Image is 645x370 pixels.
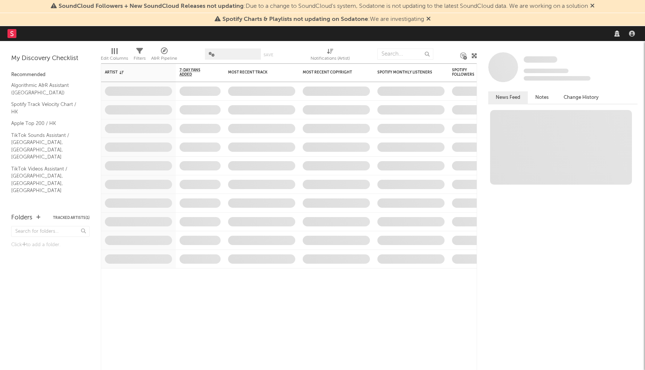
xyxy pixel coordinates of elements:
[228,70,284,75] div: Most Recent Track
[303,70,359,75] div: Most Recent Copyright
[377,70,433,75] div: Spotify Monthly Listeners
[180,68,209,77] span: 7-Day Fans Added
[222,16,424,22] span: : We are investigating
[377,48,433,60] input: Search...
[524,69,568,73] span: Tracking Since: [DATE]
[528,91,556,104] button: Notes
[524,56,557,63] a: Some Artist
[222,16,368,22] span: Spotify Charts & Playlists not updating on Sodatone
[426,16,431,22] span: Dismiss
[53,216,90,220] button: Tracked Artists(1)
[11,241,90,250] div: Click to add a folder.
[101,54,128,63] div: Edit Columns
[11,70,90,79] div: Recommended
[11,226,90,237] input: Search for folders...
[11,165,82,195] a: TikTok Videos Assistant / [GEOGRAPHIC_DATA], [GEOGRAPHIC_DATA], [GEOGRAPHIC_DATA]
[101,45,128,66] div: Edit Columns
[264,53,273,57] button: Save
[590,3,595,9] span: Dismiss
[452,68,478,77] div: Spotify Followers
[11,119,82,128] a: Apple Top 200 / HK
[151,45,177,66] div: A&R Pipeline
[134,54,146,63] div: Filters
[311,54,350,63] div: Notifications (Artist)
[11,54,90,63] div: My Discovery Checklist
[11,100,82,116] a: Spotify Track Velocity Chart / HK
[134,45,146,66] div: Filters
[311,45,350,66] div: Notifications (Artist)
[488,91,528,104] button: News Feed
[151,54,177,63] div: A&R Pipeline
[11,213,32,222] div: Folders
[11,198,166,214] a: [PERSON_NAME] Assistant / [GEOGRAPHIC_DATA]/[GEOGRAPHIC_DATA]/[GEOGRAPHIC_DATA]
[11,131,82,161] a: TikTok Sounds Assistant / [GEOGRAPHIC_DATA], [GEOGRAPHIC_DATA], [GEOGRAPHIC_DATA]
[556,91,606,104] button: Change History
[524,76,591,81] span: 0 fans last week
[59,3,244,9] span: SoundCloud Followers + New SoundCloud Releases not updating
[59,3,588,9] span: : Due to a change to SoundCloud's system, Sodatone is not updating to the latest SoundCloud data....
[11,81,82,97] a: Algorithmic A&R Assistant ([GEOGRAPHIC_DATA])
[105,70,161,75] div: Artist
